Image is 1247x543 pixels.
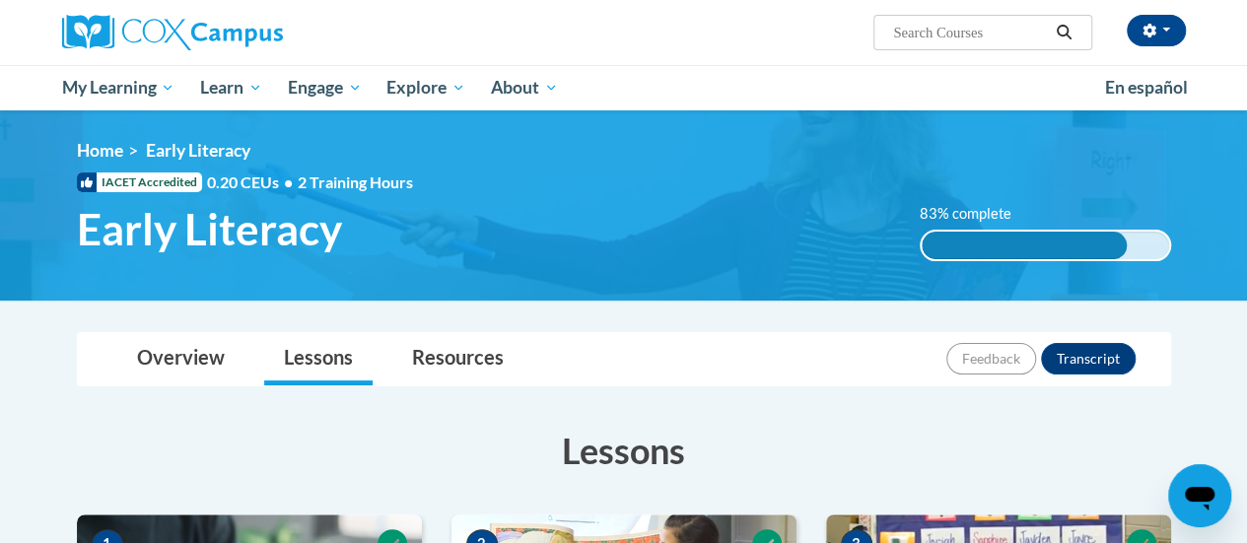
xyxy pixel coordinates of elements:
a: My Learning [49,65,188,110]
h3: Lessons [77,426,1171,475]
div: Main menu [47,65,1201,110]
button: Transcript [1041,343,1136,374]
div: 83% complete [922,232,1127,259]
span: • [284,172,293,191]
input: Search Courses [891,21,1049,44]
span: Early Literacy [77,203,342,255]
button: Search [1049,21,1078,44]
a: Resources [392,333,523,385]
button: Feedback [946,343,1036,374]
a: Lessons [264,333,373,385]
button: Account Settings [1127,15,1186,46]
a: Home [77,140,123,161]
a: Learn [187,65,275,110]
span: Learn [200,76,262,100]
a: Explore [374,65,478,110]
span: En español [1105,77,1188,98]
span: Engage [288,76,362,100]
a: Engage [275,65,375,110]
span: Explore [386,76,465,100]
iframe: Button to launch messaging window [1168,464,1231,527]
a: Cox Campus [62,15,417,50]
a: About [478,65,571,110]
a: En español [1092,67,1201,108]
span: My Learning [61,76,174,100]
a: Overview [117,333,244,385]
span: 0.20 CEUs [207,171,298,193]
span: 2 Training Hours [298,172,413,191]
label: 83% complete [920,203,1033,225]
span: IACET Accredited [77,172,202,192]
span: Early Literacy [146,140,250,161]
img: Cox Campus [62,15,283,50]
span: About [491,76,558,100]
